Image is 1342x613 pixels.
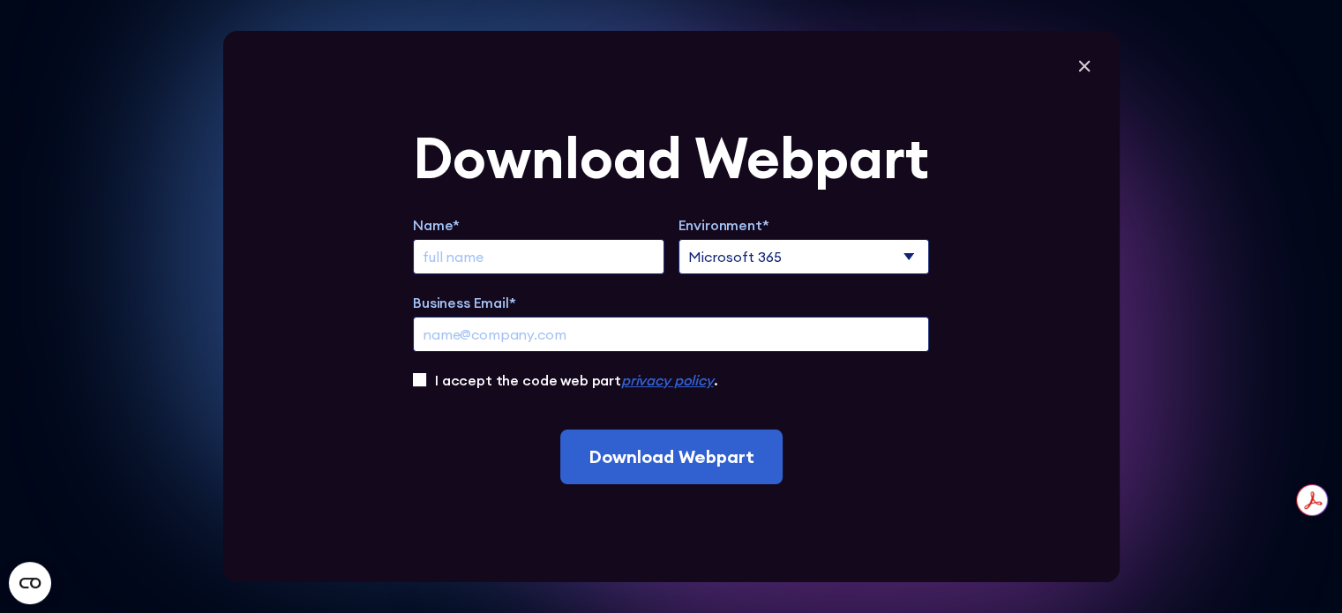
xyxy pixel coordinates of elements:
[413,317,929,352] input: name@company.com
[413,292,929,313] label: Business Email*
[413,130,929,186] div: Download Webpart
[413,239,664,274] input: full name
[435,370,717,391] label: I accept the code web part .
[1254,528,1342,613] iframe: Chat Widget
[9,562,51,604] button: Open CMP widget
[560,430,783,484] input: Download Webpart
[621,371,714,389] a: privacy policy
[413,214,664,235] label: Name*
[678,214,930,235] label: Environment*
[413,130,929,484] form: Extend Trial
